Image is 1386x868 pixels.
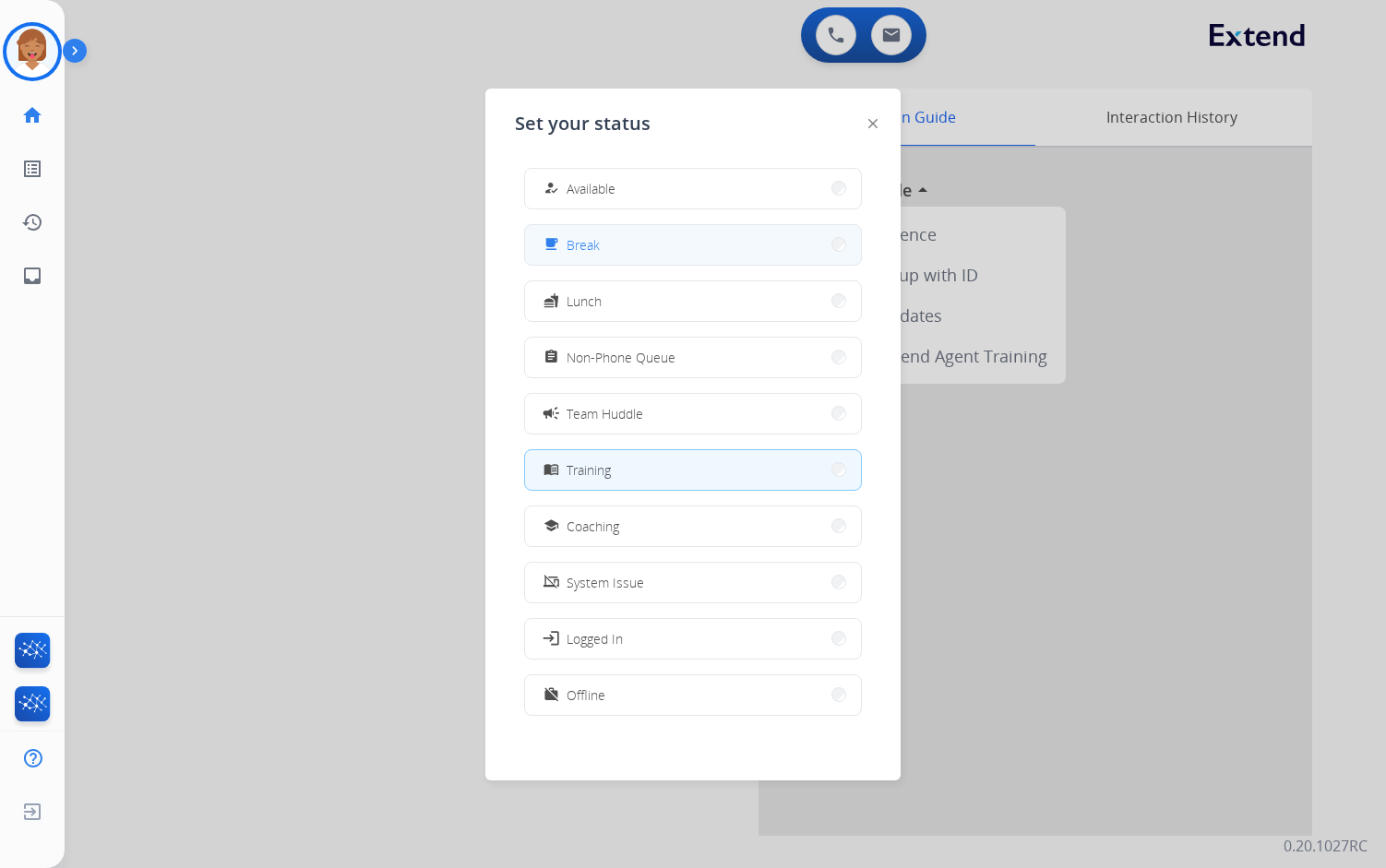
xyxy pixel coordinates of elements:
[544,518,559,534] mat-icon: school
[525,450,861,490] button: Training
[544,237,559,253] mat-icon: free_breakfast
[542,404,560,422] mat-icon: campaign
[567,348,675,367] span: Non-Phone Queue
[21,104,43,126] mat-icon: home
[21,265,43,287] mat-icon: inbox
[525,169,861,208] button: Available
[21,211,43,233] mat-icon: history
[6,26,58,77] img: avatar
[567,685,605,705] span: Offline
[544,293,559,309] mat-icon: fastfood
[567,404,643,423] span: Team Huddle
[544,687,559,703] mat-icon: work_off
[567,629,623,648] span: Logged In
[525,281,861,321] button: Lunch
[542,629,560,648] mat-icon: login
[567,573,644,592] span: System Issue
[525,506,861,546] button: Coaching
[525,338,861,377] button: Non-Phone Queue
[525,619,861,659] button: Logged In
[567,517,619,536] span: Coaching
[525,563,861,602] button: System Issue
[544,181,559,196] mat-icon: how_to_reg
[525,675,861,715] button: Offline
[567,291,602,311] span: Lunch
[21,158,43,180] mat-icon: list_alt
[567,235,600,255] span: Break
[868,119,878,128] img: close-button
[567,460,611,480] span: Training
[515,111,651,137] span: Set your status
[544,462,559,478] mat-icon: menu_book
[1284,835,1368,857] p: 0.20.1027RC
[544,575,559,590] mat-icon: phonelink_off
[525,394,861,434] button: Team Huddle
[567,179,615,198] span: Available
[525,225,861,265] button: Break
[544,350,559,365] mat-icon: assignment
